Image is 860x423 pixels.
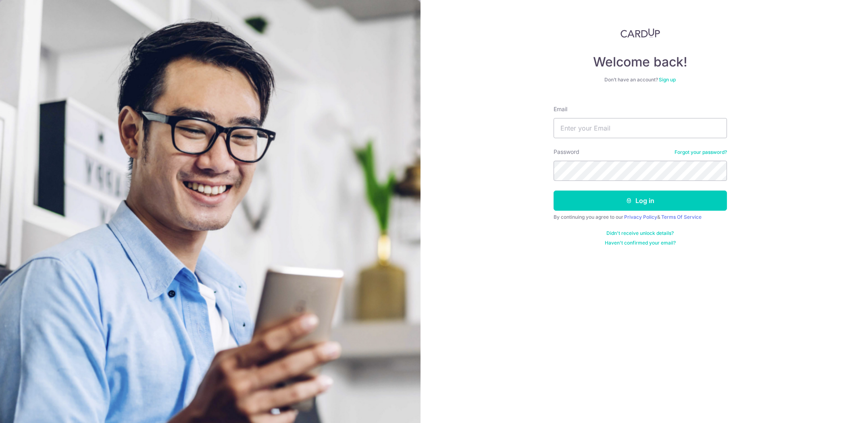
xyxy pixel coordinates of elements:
[621,28,660,38] img: CardUp Logo
[554,191,727,211] button: Log in
[554,105,567,113] label: Email
[554,148,579,156] label: Password
[554,214,727,220] div: By continuing you agree to our &
[554,54,727,70] h4: Welcome back!
[661,214,702,220] a: Terms Of Service
[554,77,727,83] div: Don’t have an account?
[606,230,674,236] a: Didn't receive unlock details?
[624,214,657,220] a: Privacy Policy
[605,240,676,246] a: Haven't confirmed your email?
[675,149,727,156] a: Forgot your password?
[554,118,727,138] input: Enter your Email
[659,77,676,83] a: Sign up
